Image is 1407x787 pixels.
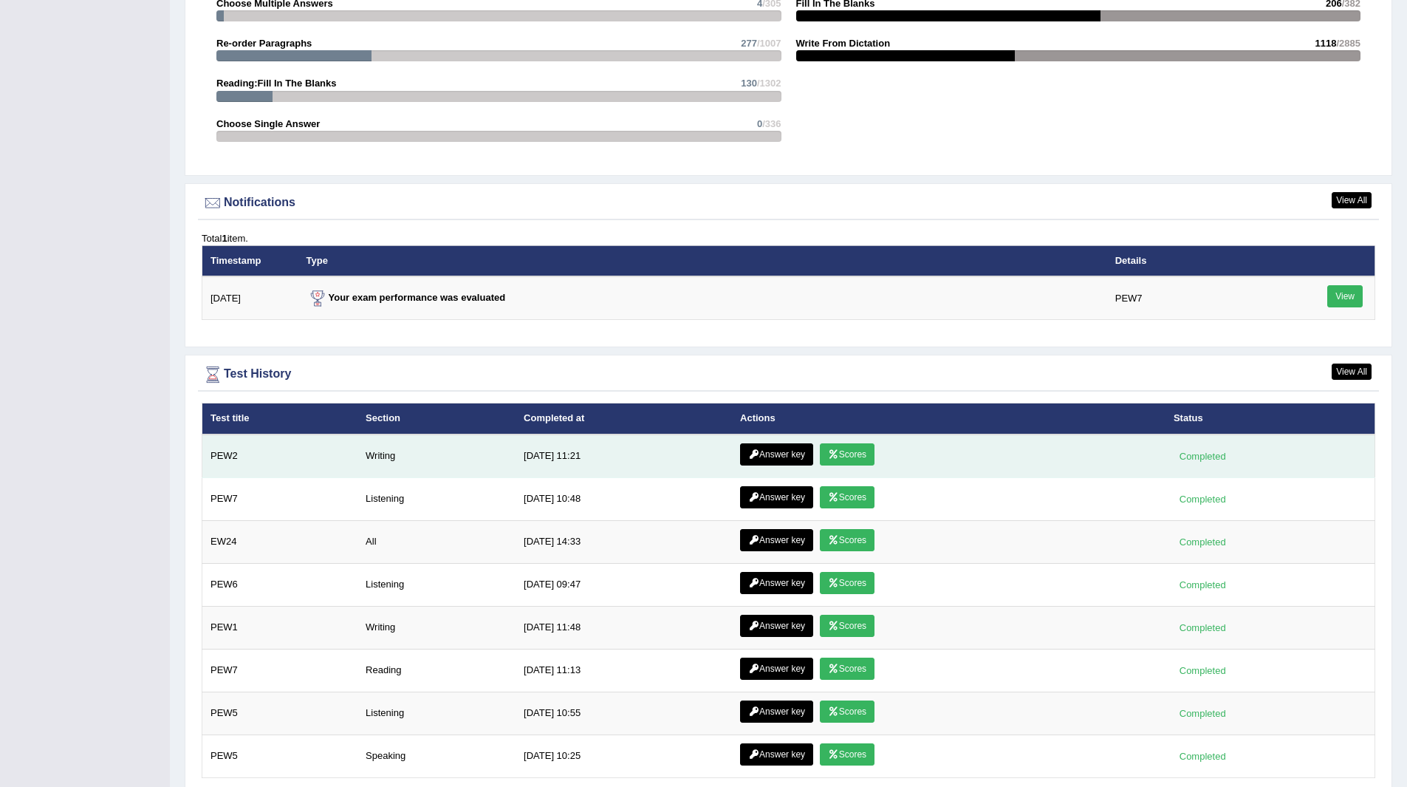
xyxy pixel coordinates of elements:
a: Scores [820,529,874,551]
a: Scores [820,443,874,466]
div: Completed [1174,706,1231,721]
a: Answer key [740,486,813,508]
strong: Re-order Paragraphs [216,38,312,49]
td: [DATE] 11:48 [516,606,732,649]
strong: Your exam performance was evaluated [307,292,506,303]
a: Scores [820,743,874,766]
a: Answer key [740,529,813,551]
a: Scores [820,701,874,723]
td: [DATE] 10:48 [516,477,732,520]
div: Completed [1174,620,1231,636]
a: View All [1332,192,1372,208]
b: 1 [222,233,227,244]
td: Writing [357,606,516,649]
span: 277 [741,38,757,49]
th: Timestamp [202,245,298,276]
div: Completed [1174,534,1231,550]
td: Listening [357,692,516,735]
div: Completed [1174,577,1231,593]
strong: Reading:Fill In The Blanks [216,78,337,89]
th: Status [1165,403,1375,435]
a: Answer key [740,443,813,466]
a: Scores [820,615,874,637]
a: Answer key [740,658,813,680]
td: PEW6 [202,563,358,606]
td: [DATE] 11:13 [516,649,732,692]
span: /2885 [1336,38,1360,49]
td: Reading [357,649,516,692]
td: [DATE] 14:33 [516,520,732,563]
strong: Write From Dictation [796,38,891,49]
a: View [1327,285,1363,307]
th: Actions [732,403,1165,435]
td: PEW7 [202,477,358,520]
td: Listening [357,563,516,606]
td: [DATE] 10:25 [516,735,732,777]
a: Answer key [740,572,813,594]
th: Type [298,245,1107,276]
div: Test History [202,364,1375,386]
th: Details [1107,245,1287,276]
th: Completed at [516,403,732,435]
td: PEW5 [202,692,358,735]
span: /1007 [757,38,781,49]
span: 130 [741,78,757,89]
td: Listening [357,477,516,520]
td: PEW5 [202,735,358,777]
td: [DATE] 09:47 [516,563,732,606]
div: Total item. [202,231,1375,245]
span: /1302 [757,78,781,89]
a: Scores [820,572,874,594]
a: Answer key [740,701,813,723]
span: /336 [762,118,781,129]
div: Completed [1174,663,1231,678]
div: Completed [1174,449,1231,464]
a: Answer key [740,743,813,766]
td: [DATE] [202,276,298,320]
th: Test title [202,403,358,435]
th: Section [357,403,516,435]
a: Answer key [740,615,813,637]
td: Speaking [357,735,516,777]
div: Completed [1174,749,1231,764]
a: Scores [820,658,874,680]
div: Completed [1174,491,1231,507]
td: Writing [357,435,516,478]
span: 0 [757,118,762,129]
td: All [357,520,516,563]
strong: Choose Single Answer [216,118,320,129]
a: View All [1332,364,1372,380]
span: 1118 [1315,38,1337,49]
td: PEW2 [202,435,358,478]
td: [DATE] 11:21 [516,435,732,478]
td: PEW7 [202,649,358,692]
td: EW24 [202,520,358,563]
td: [DATE] 10:55 [516,692,732,735]
div: Notifications [202,192,1375,214]
td: PEW1 [202,606,358,649]
a: Scores [820,486,874,508]
td: PEW7 [1107,276,1287,320]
